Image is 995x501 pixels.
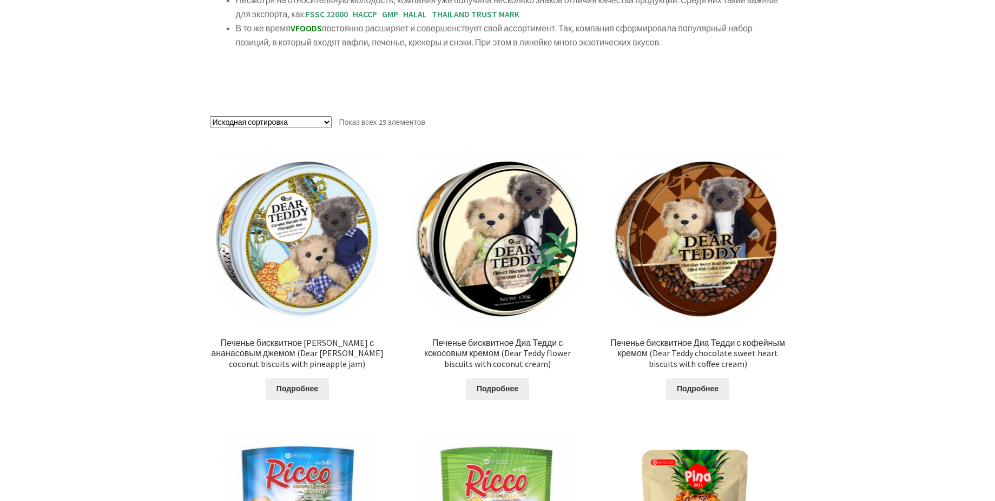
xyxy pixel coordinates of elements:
[466,378,529,400] a: Прочитайте больше о “Печенье бисквитное Диа Тедди с кокосовым кремом (Dear Teddy flower biscuits ...
[339,113,426,131] p: Показ всех 29 элементов
[291,23,322,34] strong: VFOODS
[410,338,585,369] h2: Печенье бисквитное Диа Тедди с кокосовым кремом (Dear Teddy flower biscuits with coconut cream)
[610,338,786,369] h2: Печенье бисквитное Диа Тедди с кофейным кремом (Dear Teddy chocolate sweet heart biscuits with co...
[210,150,385,369] a: Печенье бисквитное [PERSON_NAME] с ананасовым джемом (Dear [PERSON_NAME] coconut biscuits with pi...
[306,9,519,19] strong: FSSC 22000 HACCP GMP HALAL THAILAND TRUST MARK
[610,150,786,369] a: Печенье бисквитное Диа Тедди с кофейным кремом (Dear Teddy chocolate sweet heart biscuits with co...
[210,116,332,128] select: Заказ в магазине
[266,378,329,400] a: Прочитайте больше о “Печенье бисквитное Диа Тедди с ананасовым джемом (Dear Teddy coconut biscuit...
[236,22,786,50] li: В то же время постоянно расширяет и совершенствует свой ассортимент. Так, компания сформировала п...
[210,338,385,369] h2: Печенье бисквитное [PERSON_NAME] с ананасовым джемом (Dear [PERSON_NAME] coconut biscuits with pi...
[666,378,729,400] a: Прочитайте больше о “Печенье бисквитное Диа Тедди с кофейным кремом (Dear Teddy chocolate sweet h...
[410,150,585,369] a: Печенье бисквитное Диа Тедди с кокосовым кремом (Dear Teddy flower biscuits with coconut cream)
